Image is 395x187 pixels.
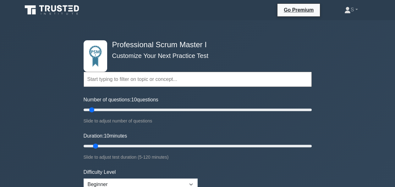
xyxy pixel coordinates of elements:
[131,97,137,102] span: 10
[84,72,312,87] input: Start typing to filter on topic or concept...
[84,153,312,161] div: Slide to adjust test duration (5-120 minutes)
[84,96,158,104] label: Number of questions: questions
[329,3,373,16] a: S
[84,168,116,176] label: Difficulty Level
[104,133,109,139] span: 10
[84,117,312,125] div: Slide to adjust number of questions
[110,40,281,49] h4: Professional Scrum Master I
[84,132,127,140] label: Duration: minutes
[280,6,317,14] a: Go Premium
